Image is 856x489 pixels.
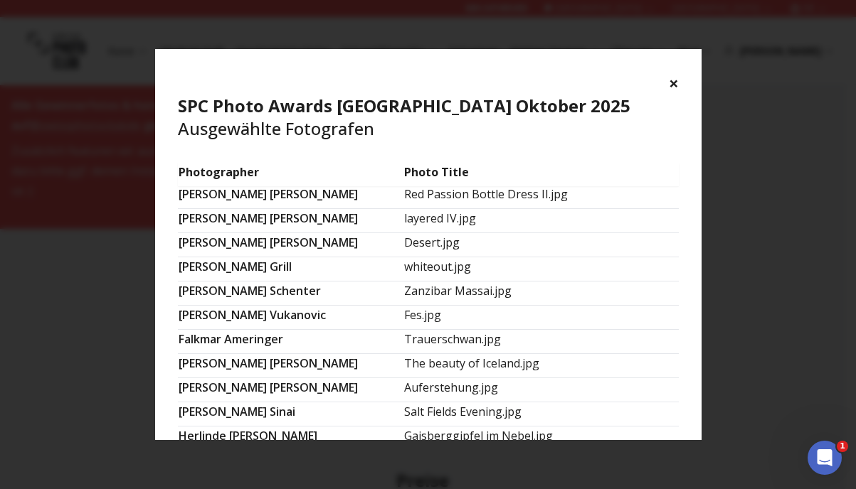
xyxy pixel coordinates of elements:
[403,353,678,377] td: The beauty of Iceland.jpg
[178,184,404,208] td: [PERSON_NAME] [PERSON_NAME]
[403,184,678,208] td: Red Passion Bottle Dress II.jpg
[403,329,678,353] td: Trauerschwan.jpg
[178,281,404,305] td: [PERSON_NAME] Schenter
[178,94,630,117] b: SPC Photo Awards [GEOGRAPHIC_DATA] Oktober 2025
[178,426,404,450] td: Herlinde [PERSON_NAME]
[403,426,678,450] td: Gaisberggipfel im Nebel.jpg
[178,163,404,187] td: Photographer
[178,353,404,377] td: [PERSON_NAME] [PERSON_NAME]
[178,208,404,232] td: [PERSON_NAME] [PERSON_NAME]
[669,72,679,95] button: ×
[808,441,842,475] iframe: Intercom live chat
[178,377,404,402] td: [PERSON_NAME] [PERSON_NAME]
[403,305,678,329] td: Fes.jpg
[403,208,678,232] td: layered IV.jpg
[178,305,404,329] td: [PERSON_NAME] Vukanovic
[403,402,678,426] td: Salt Fields Evening.jpg
[403,257,678,281] td: whiteout.jpg
[403,377,678,402] td: Auferstehung.jpg
[403,232,678,257] td: Desert.jpg
[403,163,678,187] td: Photo Title
[837,441,848,452] span: 1
[178,257,404,281] td: [PERSON_NAME] grill
[178,329,404,353] td: Falkmar Ameringer
[403,281,678,305] td: Zanzibar Massai.jpg
[178,232,404,257] td: [PERSON_NAME] [PERSON_NAME]
[178,95,679,140] h4: Ausgewählte Fotografen
[178,402,404,426] td: [PERSON_NAME] Sinai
